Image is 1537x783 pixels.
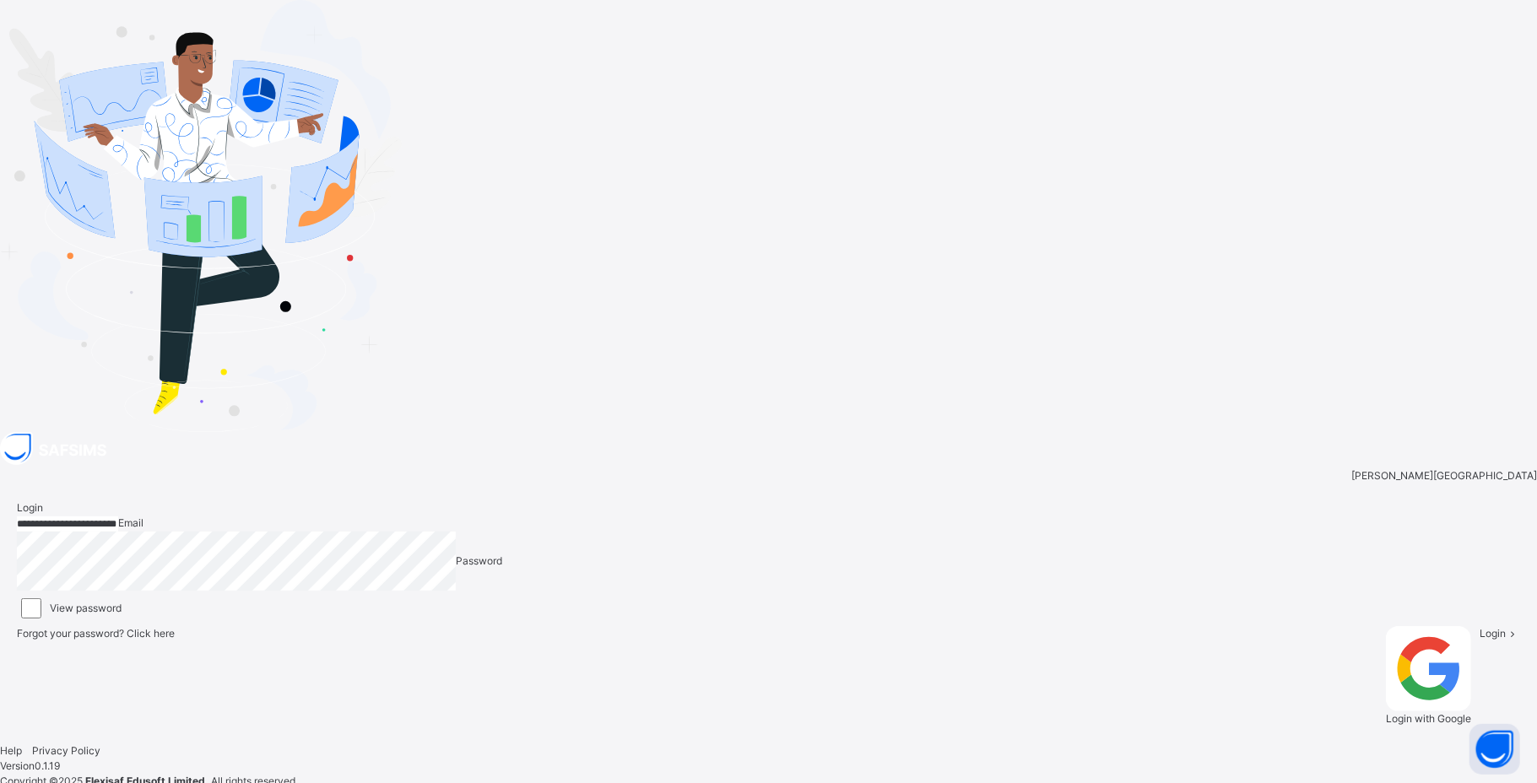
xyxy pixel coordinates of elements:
[17,627,175,640] span: Forgot your password?
[118,516,143,529] span: Email
[1386,626,1471,711] img: google.396cfc9801f0270233282035f929180a.svg
[1480,627,1506,640] span: Login
[1351,468,1537,483] span: [PERSON_NAME][GEOGRAPHIC_DATA]
[17,501,43,514] span: Login
[1386,712,1471,725] span: Login with Google
[50,601,122,616] label: View password
[1469,724,1520,775] button: Open asap
[32,744,100,757] a: Privacy Policy
[127,627,175,640] a: Click here
[456,554,502,567] span: Password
